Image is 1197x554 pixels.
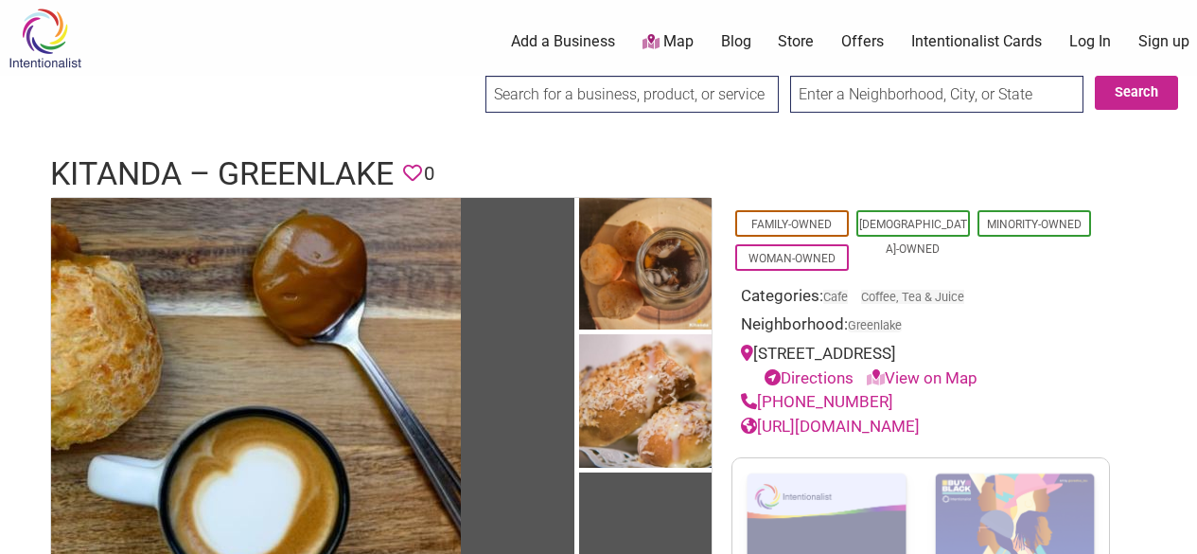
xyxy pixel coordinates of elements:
[841,31,884,52] a: Offers
[741,417,920,436] a: [URL][DOMAIN_NAME]
[721,31,751,52] a: Blog
[751,218,832,231] a: Family-Owned
[861,290,964,304] a: Coffee, Tea & Juice
[911,31,1042,52] a: Intentionalist Cards
[741,284,1100,313] div: Categories:
[848,320,902,332] span: Greenlake
[50,152,394,197] h1: Kitanda – Greenlake
[778,31,814,52] a: Store
[1095,76,1178,110] button: Search
[424,159,434,188] span: 0
[765,368,854,387] a: Directions
[823,290,848,304] a: Cafe
[403,159,422,188] span: You must be logged in to save favorites.
[741,342,1100,390] div: [STREET_ADDRESS]
[643,31,694,53] a: Map
[748,252,836,265] a: Woman-Owned
[1069,31,1111,52] a: Log In
[579,198,712,335] img: Kitanda
[987,218,1082,231] a: Minority-Owned
[859,218,967,256] a: [DEMOGRAPHIC_DATA]-Owned
[511,31,615,52] a: Add a Business
[741,392,893,411] a: [PHONE_NUMBER]
[741,313,1100,342] div: Neighborhood:
[579,334,712,473] img: Kitanda
[1138,31,1189,52] a: Sign up
[867,368,977,387] a: View on Map
[790,76,1083,113] input: Enter a Neighborhood, City, or State
[485,76,779,113] input: Search for a business, product, or service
